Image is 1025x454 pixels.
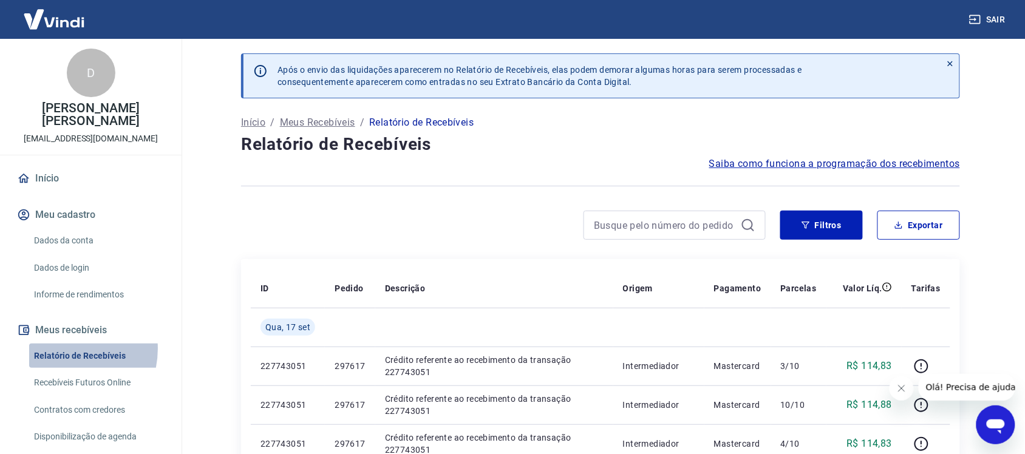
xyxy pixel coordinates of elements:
[976,405,1015,444] iframe: Botão para abrir a janela de mensagens
[360,115,364,130] p: /
[335,360,365,372] p: 297617
[261,438,315,450] p: 227743051
[15,165,167,192] a: Início
[847,359,893,373] p: R$ 114,83
[280,115,355,130] a: Meus Recebíveis
[270,115,274,130] p: /
[29,344,167,368] a: Relatório de Recebíveis
[714,399,761,411] p: Mastercard
[10,102,172,127] p: [PERSON_NAME] [PERSON_NAME]
[877,211,960,240] button: Exportar
[261,399,315,411] p: 227743051
[967,8,1010,31] button: Sair
[847,436,893,451] p: R$ 114,83
[24,132,158,145] p: [EMAIL_ADDRESS][DOMAIN_NAME]
[335,438,365,450] p: 297617
[623,399,695,411] p: Intermediador
[15,1,94,38] img: Vindi
[29,398,167,422] a: Contratos com credores
[714,282,761,294] p: Pagamento
[278,64,802,88] p: Após o envio das liquidações aparecerem no Relatório de Recebíveis, elas podem demorar algumas ho...
[781,399,817,411] p: 10/10
[623,438,695,450] p: Intermediador
[890,376,914,401] iframe: Fechar mensagem
[335,399,365,411] p: 297617
[29,228,167,253] a: Dados da conta
[594,216,736,234] input: Busque pelo número do pedido
[919,374,1015,401] iframe: Mensagem da empresa
[847,398,893,412] p: R$ 114,88
[385,282,426,294] p: Descrição
[15,202,167,228] button: Meu cadastro
[781,438,817,450] p: 4/10
[781,282,817,294] p: Parcelas
[335,282,363,294] p: Pedido
[261,282,269,294] p: ID
[29,370,167,395] a: Recebíveis Futuros Online
[623,360,695,372] p: Intermediador
[714,360,761,372] p: Mastercard
[623,282,653,294] p: Origem
[385,354,604,378] p: Crédito referente ao recebimento da transação 227743051
[29,424,167,449] a: Disponibilização de agenda
[67,49,115,97] div: D
[911,282,941,294] p: Tarifas
[241,115,265,130] a: Início
[714,438,761,450] p: Mastercard
[709,157,960,171] a: Saiba como funciona a programação dos recebimentos
[843,282,882,294] p: Valor Líq.
[385,393,604,417] p: Crédito referente ao recebimento da transação 227743051
[780,211,863,240] button: Filtros
[15,317,167,344] button: Meus recebíveis
[781,360,817,372] p: 3/10
[29,282,167,307] a: Informe de rendimentos
[7,8,102,18] span: Olá! Precisa de ajuda?
[29,256,167,280] a: Dados de login
[261,360,315,372] p: 227743051
[369,115,474,130] p: Relatório de Recebíveis
[241,132,960,157] h4: Relatório de Recebíveis
[265,321,310,333] span: Qua, 17 set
